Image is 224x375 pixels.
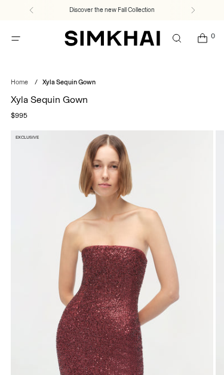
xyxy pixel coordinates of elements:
a: Open cart modal [190,26,214,51]
button: Open menu modal [4,26,28,51]
h1: Xyla Sequin Gown [11,95,213,105]
span: 0 [208,32,217,40]
nav: breadcrumbs [11,78,213,88]
span: $995 [11,110,27,121]
a: Home [11,78,28,86]
span: Xyla Sequin Gown [42,78,96,86]
div: / [35,78,38,88]
a: Discover the new Fall Collection [69,5,155,15]
a: SIMKHAI [65,30,160,47]
a: Open search modal [164,26,189,51]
